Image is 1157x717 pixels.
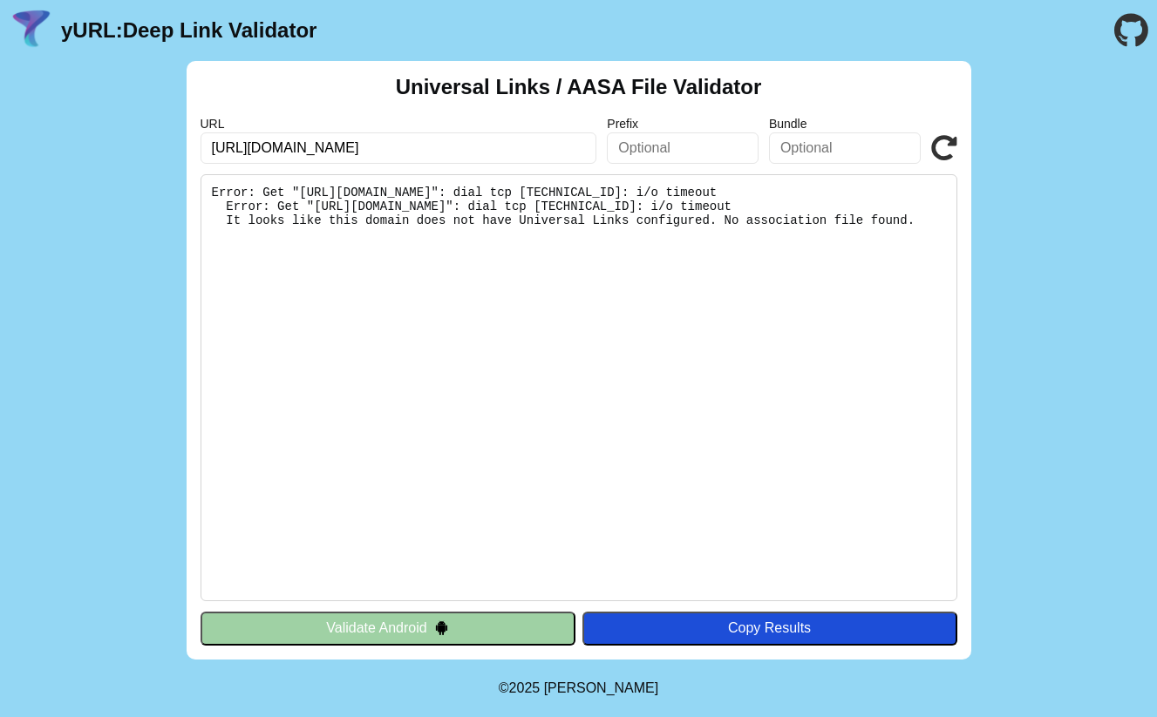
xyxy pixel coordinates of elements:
h2: Universal Links / AASA File Validator [396,75,762,99]
pre: Error: Get "[URL][DOMAIN_NAME]": dial tcp [TECHNICAL_ID]: i/o timeout Error: Get "[URL][DOMAIN_NA... [201,174,957,601]
img: yURL Logo [9,8,54,53]
input: Required [201,132,597,164]
label: URL [201,117,597,131]
footer: © [499,660,658,717]
button: Copy Results [582,612,957,645]
button: Validate Android [201,612,575,645]
input: Optional [769,132,921,164]
a: Michael Ibragimchayev's Personal Site [544,680,659,695]
span: 2025 [509,680,541,695]
input: Optional [607,132,759,164]
label: Prefix [607,117,759,131]
img: droidIcon.svg [434,620,449,635]
label: Bundle [769,117,921,131]
a: yURL:Deep Link Validator [61,18,316,43]
div: Copy Results [591,620,949,636]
